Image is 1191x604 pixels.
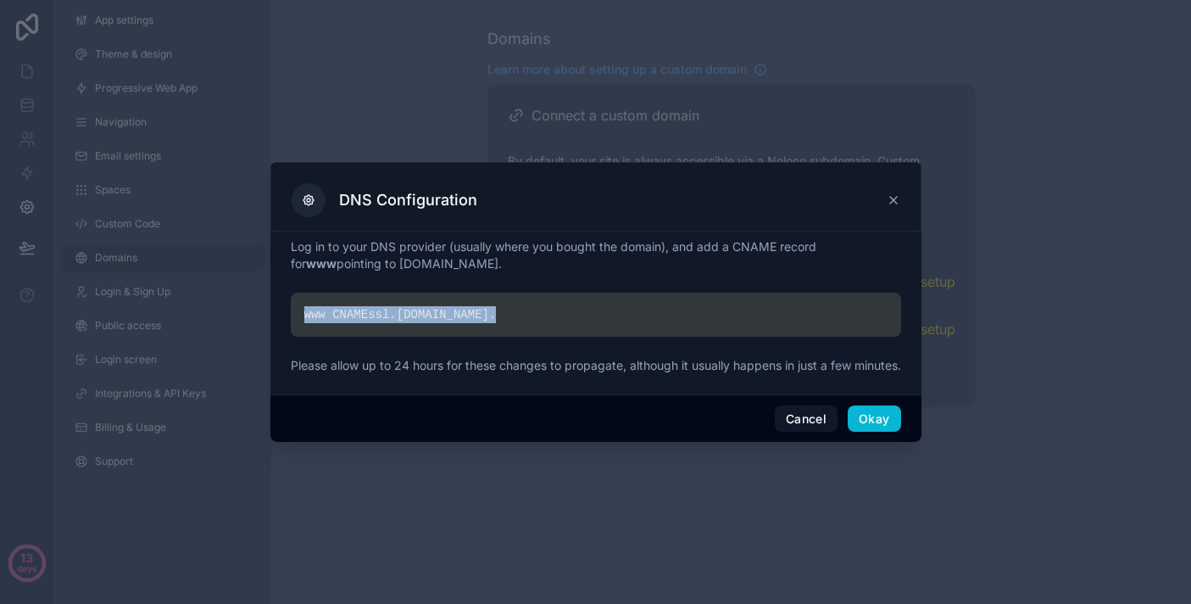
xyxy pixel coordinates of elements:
h3: DNS Configuration [339,190,477,210]
div: www CNAME ssl. [DOMAIN_NAME] . [291,293,901,337]
button: Cancel [775,405,838,433]
strong: www [306,256,337,271]
button: Okay [848,405,900,433]
p: Log in to your DNS provider (usually where you bought the domain), and add a CNAME record for poi... [291,238,901,272]
p: Please allow up to 24 hours for these changes to propagate, although it usually happens in just a... [291,357,901,374]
